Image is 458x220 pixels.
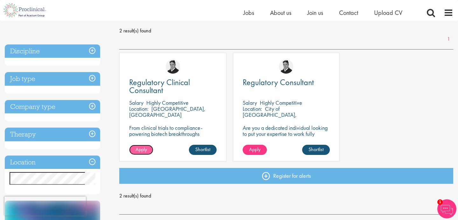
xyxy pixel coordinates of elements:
span: Location: [129,105,149,112]
span: 1 [437,199,443,205]
span: Apply [135,146,147,153]
a: About us [270,9,291,17]
h3: Therapy [5,128,100,141]
p: Are you a dedicated individual looking to put your expertise to work fully flexibly in a remote p... [243,125,330,155]
span: 2 result(s) found [119,191,453,201]
span: Salary [129,99,143,106]
span: Apply [249,146,260,153]
span: Regulatory Consultant [243,77,314,88]
a: Shortlist [189,145,217,155]
h3: Job type [5,72,100,86]
a: Join us [307,9,323,17]
p: From clinical trials to compliance-powering biotech breakthroughs remotely, where precision meets... [129,125,217,149]
img: Chatbot [437,199,456,218]
a: Apply [129,145,153,155]
h3: Location [5,156,100,169]
p: Highly Competitive [146,99,189,106]
a: Contact [339,9,358,17]
a: Upload CV [374,9,402,17]
span: Regulatory Clinical Consultant [129,77,190,96]
iframe: reCAPTCHA [4,197,86,216]
h3: Company type [5,100,100,114]
a: 1 [444,36,453,43]
p: City of [GEOGRAPHIC_DATA], [GEOGRAPHIC_DATA] [243,105,297,124]
a: Shortlist [302,145,330,155]
a: Regulatory Consultant [243,78,330,86]
a: Register for alerts [119,168,453,184]
img: Peter Duvall [279,59,293,74]
span: Location: [243,105,262,112]
p: [GEOGRAPHIC_DATA], [GEOGRAPHIC_DATA] [129,105,205,118]
span: 2 result(s) found [119,26,453,36]
p: Highly Competitive [260,99,302,106]
a: Regulatory Clinical Consultant [129,78,217,94]
a: Apply [243,145,267,155]
h3: Discipline [5,44,100,58]
a: Jobs [243,9,254,17]
span: Salary [243,99,257,106]
img: Peter Duvall [166,59,180,74]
